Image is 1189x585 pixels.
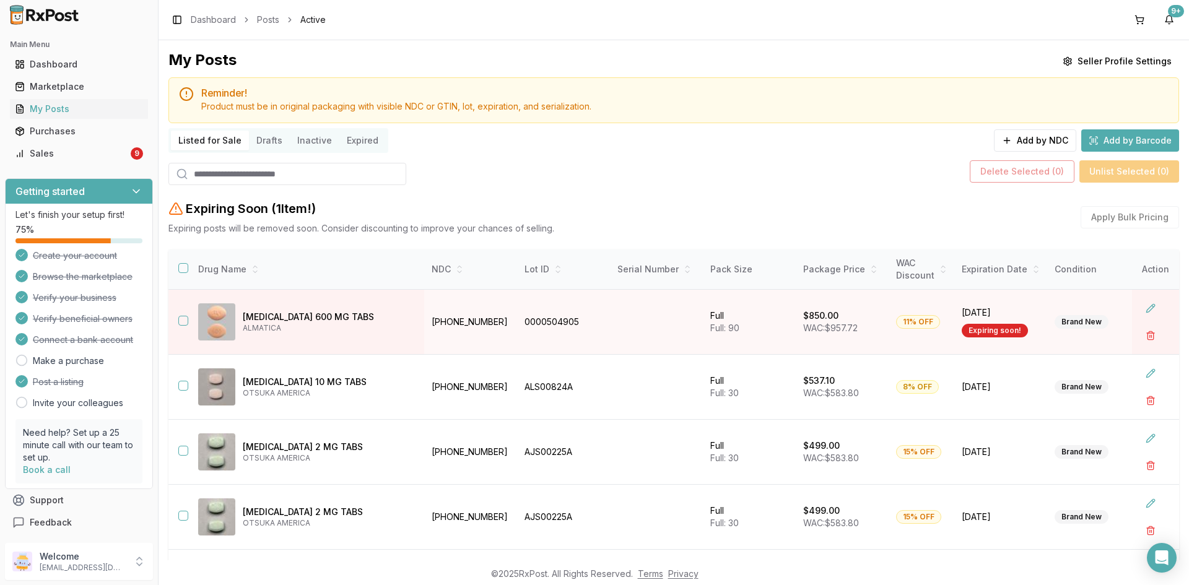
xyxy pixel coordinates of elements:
[191,14,326,26] nav: breadcrumb
[131,147,143,160] div: 9
[40,550,126,563] p: Welcome
[710,323,739,333] span: Full: 90
[1132,249,1179,290] th: Action
[33,376,84,388] span: Post a listing
[33,334,133,346] span: Connect a bank account
[710,453,739,463] span: Full: 30
[1139,297,1162,319] button: Edit
[803,263,881,275] div: Package Price
[10,76,148,98] a: Marketplace
[15,223,34,236] span: 75 %
[198,433,235,470] img: Abilify 2 MG TABS
[201,88,1169,98] h5: Reminder!
[962,263,1040,275] div: Expiration Date
[12,552,32,571] img: User avatar
[300,14,326,26] span: Active
[243,388,414,398] p: OTSUKA AMERICA
[517,355,610,420] td: ALS00824A
[962,306,1040,319] span: [DATE]
[5,511,153,534] button: Feedback
[201,100,1169,113] div: Product must be in original packaging with visible NDC or GTIN, lot, expiration, and serialization.
[1139,454,1162,477] button: Delete
[1055,315,1108,329] div: Brand New
[243,376,414,388] p: [MEDICAL_DATA] 10 MG TABS
[243,323,414,333] p: ALMATICA
[171,131,249,150] button: Listed for Sale
[1055,380,1108,394] div: Brand New
[5,5,84,25] img: RxPost Logo
[30,516,72,529] span: Feedback
[424,290,517,355] td: [PHONE_NUMBER]
[186,200,316,217] h2: Expiring Soon ( 1 Item !)
[40,563,126,573] p: [EMAIL_ADDRESS][DOMAIN_NAME]
[243,311,414,323] p: [MEDICAL_DATA] 600 MG TABS
[638,568,663,579] a: Terms
[803,323,858,333] span: WAC: $957.72
[896,445,941,459] div: 15% OFF
[1139,324,1162,347] button: Delete
[962,511,1040,523] span: [DATE]
[1139,389,1162,412] button: Delete
[703,249,796,290] th: Pack Size
[15,103,143,115] div: My Posts
[33,397,123,409] a: Invite your colleagues
[703,355,796,420] td: Full
[703,485,796,550] td: Full
[896,510,941,524] div: 15% OFF
[198,498,235,535] img: Abilify 2 MG TABS
[994,129,1076,152] button: Add by NDC
[33,249,117,262] span: Create your account
[803,518,859,528] span: WAC: $583.80
[198,263,414,275] div: Drug Name
[1147,543,1177,573] div: Open Intercom Messenger
[198,303,235,340] img: Gralise 600 MG TABS
[23,464,71,475] a: Book a call
[896,380,939,394] div: 8% OFF
[243,453,414,463] p: OTSUKA AMERICA
[5,77,153,97] button: Marketplace
[424,420,517,485] td: [PHONE_NUMBER]
[803,310,838,322] p: $850.00
[803,375,835,387] p: $537.10
[710,388,739,398] span: Full: 30
[803,505,840,517] p: $499.00
[703,420,796,485] td: Full
[1139,492,1162,514] button: Edit
[15,147,128,160] div: Sales
[424,485,517,550] td: [PHONE_NUMBER]
[33,271,133,283] span: Browse the marketplace
[339,131,386,150] button: Expired
[33,355,104,367] a: Make a purchase
[1047,249,1140,290] th: Condition
[803,453,859,463] span: WAC: $583.80
[432,263,510,275] div: NDC
[5,54,153,74] button: Dashboard
[10,53,148,76] a: Dashboard
[243,506,414,518] p: [MEDICAL_DATA] 2 MG TABS
[23,427,135,464] p: Need help? Set up a 25 minute call with our team to set up.
[15,209,142,221] p: Let's finish your setup first!
[5,99,153,119] button: My Posts
[1168,5,1184,17] div: 9+
[962,324,1028,337] div: Expiring soon!
[15,80,143,93] div: Marketplace
[191,14,236,26] a: Dashboard
[168,222,554,235] p: Expiring posts will be removed soon. Consider discounting to improve your chances of selling.
[896,257,947,282] div: WAC Discount
[710,518,739,528] span: Full: 30
[33,292,116,304] span: Verify your business
[10,120,148,142] a: Purchases
[1139,519,1162,542] button: Delete
[668,568,699,579] a: Privacy
[896,315,940,329] div: 11% OFF
[10,142,148,165] a: Sales9
[1139,362,1162,384] button: Edit
[803,440,840,452] p: $499.00
[15,125,143,137] div: Purchases
[290,131,339,150] button: Inactive
[243,518,414,528] p: OTSUKA AMERICA
[962,446,1040,458] span: [DATE]
[1159,10,1179,30] button: 9+
[525,263,603,275] div: Lot ID
[1055,50,1179,72] button: Seller Profile Settings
